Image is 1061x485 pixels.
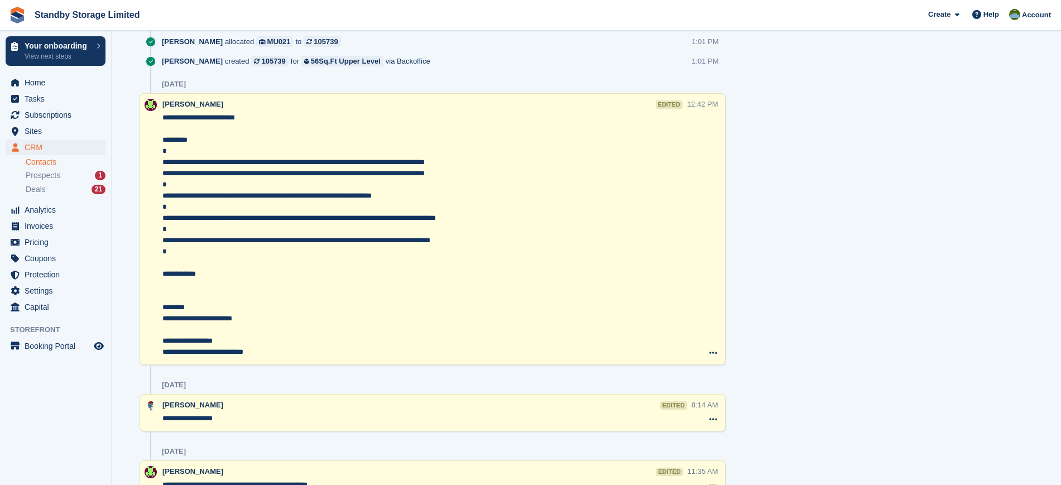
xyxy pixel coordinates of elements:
[162,56,436,66] div: created for via Backoffice
[656,100,683,109] div: edited
[256,36,293,47] a: MU021
[25,251,92,266] span: Coupons
[25,234,92,250] span: Pricing
[25,107,92,123] span: Subscriptions
[314,36,338,47] div: 105739
[25,267,92,282] span: Protection
[25,299,92,315] span: Capital
[25,51,91,61] p: View next steps
[92,185,105,194] div: 21
[261,56,285,66] div: 105739
[6,91,105,107] a: menu
[6,218,105,234] a: menu
[692,400,718,410] div: 8:14 AM
[656,468,683,476] div: edited
[9,7,26,23] img: stora-icon-8386f47178a22dfd0bd8f6a31ec36ba5ce8667c1dd55bd0f319d3a0aa187defe.svg
[30,6,144,24] a: Standby Storage Limited
[6,267,105,282] a: menu
[162,36,347,47] div: allocated to
[6,75,105,90] a: menu
[1022,9,1051,21] span: Account
[6,283,105,299] a: menu
[162,401,223,409] span: [PERSON_NAME]
[145,466,157,478] img: Sue Ford
[6,234,105,250] a: menu
[311,56,381,66] div: 56Sq.Ft Upper Level
[26,170,105,181] a: Prospects 1
[162,80,186,89] div: [DATE]
[25,42,91,50] p: Your onboarding
[1009,9,1020,20] img: Aaron Winter
[25,202,92,218] span: Analytics
[162,56,223,66] span: [PERSON_NAME]
[26,184,46,195] span: Deals
[162,447,186,456] div: [DATE]
[692,36,718,47] div: 1:01 PM
[6,299,105,315] a: menu
[301,56,383,66] a: 56Sq.Ft Upper Level
[267,36,291,47] div: MU021
[6,140,105,155] a: menu
[6,202,105,218] a: menu
[687,99,718,109] div: 12:42 PM
[145,400,157,412] img: Glenn Fisher
[162,381,186,390] div: [DATE]
[25,75,92,90] span: Home
[660,401,687,410] div: edited
[26,157,105,167] a: Contacts
[6,36,105,66] a: Your onboarding View next steps
[162,36,223,47] span: [PERSON_NAME]
[25,140,92,155] span: CRM
[162,467,223,476] span: [PERSON_NAME]
[6,338,105,354] a: menu
[26,184,105,195] a: Deals 21
[162,100,223,108] span: [PERSON_NAME]
[25,218,92,234] span: Invoices
[688,466,718,477] div: 11:35 AM
[92,339,105,353] a: Preview store
[304,36,340,47] a: 105739
[25,338,92,354] span: Booking Portal
[251,56,288,66] a: 105739
[10,324,111,335] span: Storefront
[928,9,950,20] span: Create
[6,107,105,123] a: menu
[692,56,718,66] div: 1:01 PM
[983,9,999,20] span: Help
[25,91,92,107] span: Tasks
[25,123,92,139] span: Sites
[95,171,105,180] div: 1
[6,123,105,139] a: menu
[25,283,92,299] span: Settings
[145,99,157,111] img: Sue Ford
[6,251,105,266] a: menu
[26,170,60,181] span: Prospects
